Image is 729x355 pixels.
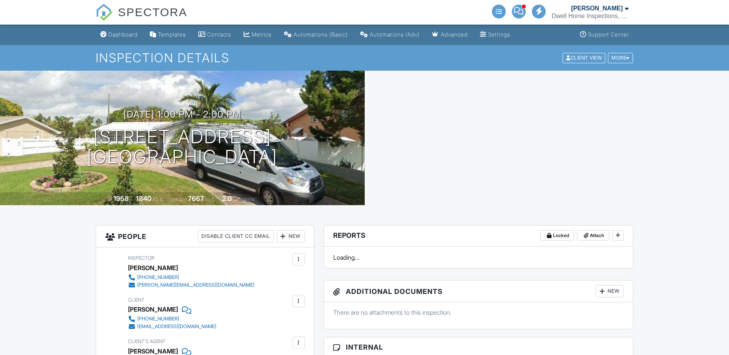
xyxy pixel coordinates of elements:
[137,282,254,288] div: [PERSON_NAME][EMAIL_ADDRESS][DOMAIN_NAME]
[577,28,632,42] a: Support Center
[153,196,163,202] span: sq. ft.
[429,28,471,42] a: Advanced
[571,5,623,12] div: [PERSON_NAME]
[128,315,216,323] a: [PHONE_NUMBER]
[137,323,216,330] div: [EMAIL_ADDRESS][DOMAIN_NAME]
[562,55,607,60] a: Client View
[596,285,624,297] div: New
[128,274,254,281] a: [PHONE_NUMBER]
[136,194,151,202] div: 1840
[188,194,204,202] div: 7667
[97,28,141,42] a: Dashboard
[233,196,255,202] span: bathrooms
[294,31,348,38] div: Automations (Basic)
[281,28,351,42] a: Automations (Basic)
[108,31,138,38] div: Dashboard
[207,31,231,38] div: Contacts
[137,274,179,280] div: [PHONE_NUMBER]
[195,28,234,42] a: Contacts
[128,338,166,344] span: Client's Agent
[488,31,510,38] div: Settings
[588,31,629,38] div: Support Center
[198,230,274,242] div: Disable Client CC Email
[96,226,314,247] h3: People
[147,28,189,42] a: Templates
[324,280,633,302] h3: Additional Documents
[252,31,272,38] div: Metrics
[357,28,423,42] a: Automations (Advanced)
[563,53,605,63] div: Client View
[118,4,188,20] span: SPECTORA
[608,53,633,63] div: More
[158,31,186,38] div: Templates
[96,4,113,21] img: The Best Home Inspection Software - Spectora
[241,28,275,42] a: Metrics
[171,196,187,202] span: Lot Size
[277,230,305,242] div: New
[128,255,154,261] span: Inspector
[205,196,215,202] span: sq.ft.
[123,109,241,119] h3: [DATE] 1:00 pm - 2:00 pm
[333,308,624,317] p: There are no attachments to this inspection.
[128,262,178,274] div: [PERSON_NAME]
[128,304,178,315] div: [PERSON_NAME]
[370,31,420,38] div: Automations (Adv)
[441,31,468,38] div: Advanced
[96,12,188,26] a: SPECTORA
[113,194,129,202] div: 1958
[128,323,216,330] a: [EMAIL_ADDRESS][DOMAIN_NAME]
[137,316,179,322] div: [PHONE_NUMBER]
[477,28,513,42] a: Settings
[128,297,144,303] span: Client
[222,194,232,202] div: 2.0
[87,127,277,168] h1: [STREET_ADDRESS] [GEOGRAPHIC_DATA]
[552,12,629,20] div: Dwell Home Inspections, LLC
[104,196,112,202] span: Built
[128,281,254,289] a: [PERSON_NAME][EMAIL_ADDRESS][DOMAIN_NAME]
[96,51,634,65] h1: Inspection Details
